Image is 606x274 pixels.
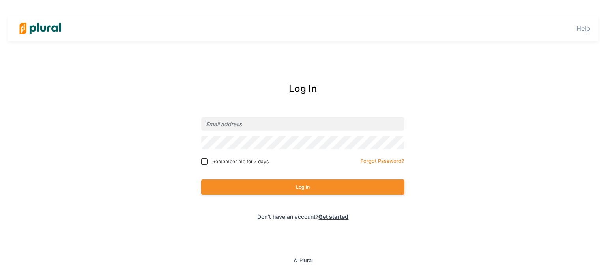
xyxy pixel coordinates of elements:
[576,24,590,32] a: Help
[201,117,404,131] input: Email address
[318,213,348,220] a: Get started
[168,82,439,96] div: Log In
[361,158,404,164] small: Forgot Password?
[13,15,68,42] img: Logo for Plural
[212,158,269,165] span: Remember me for 7 days
[168,212,439,221] div: Don't have an account?
[201,158,208,165] input: Remember me for 7 days
[293,257,313,263] small: © Plural
[361,157,404,164] a: Forgot Password?
[201,179,404,195] button: Log In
